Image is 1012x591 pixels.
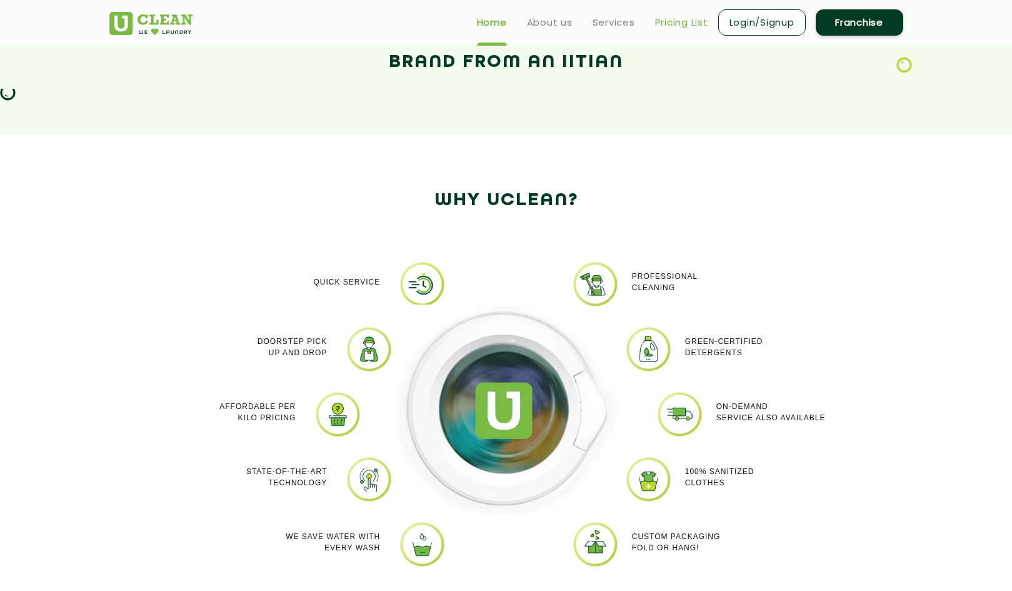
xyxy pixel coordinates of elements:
[313,276,380,288] p: Quick Service
[656,391,703,438] img: Laundry
[314,391,361,438] img: laundry pick and drop services
[109,186,903,216] h2: Why Uclean?
[109,18,903,78] h2: India’s No. 1 Laundry & [MEDICAL_DATA] Brand from an IITian
[346,326,393,373] img: Online dry cleaning services
[625,456,672,503] img: Uclean laundry
[685,466,754,488] p: 100% Sanitized Clothes
[632,531,721,553] p: Custom packaging Fold or Hang!
[896,57,912,73] img: Laundry
[572,261,619,308] img: PROFESSIONAL_CLEANING_11zon.webp
[246,466,327,488] p: State-of-the-art Technology
[346,456,393,503] img: Laundry shop near me
[716,401,826,423] p: On-demand service also available
[625,326,672,373] img: laundry near me
[655,15,708,30] a: Pricing List
[685,336,763,358] p: Green-Certified Detergents
[109,12,193,35] img: UClean Laundry and Dry Cleaning
[572,521,619,568] img: uclean dry cleaner
[718,9,806,36] a: Login/Signup
[527,15,573,30] a: About us
[286,531,380,553] p: We Save Water with every wash
[258,336,327,358] p: Doorstep Pick up and Drop
[219,401,296,423] p: Affordable per kilo pricing
[816,9,903,36] a: Franchise
[391,305,622,513] img: Dry cleaners near me
[593,15,635,30] a: Services
[477,15,507,30] a: Home
[632,271,698,293] p: Professional cleaning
